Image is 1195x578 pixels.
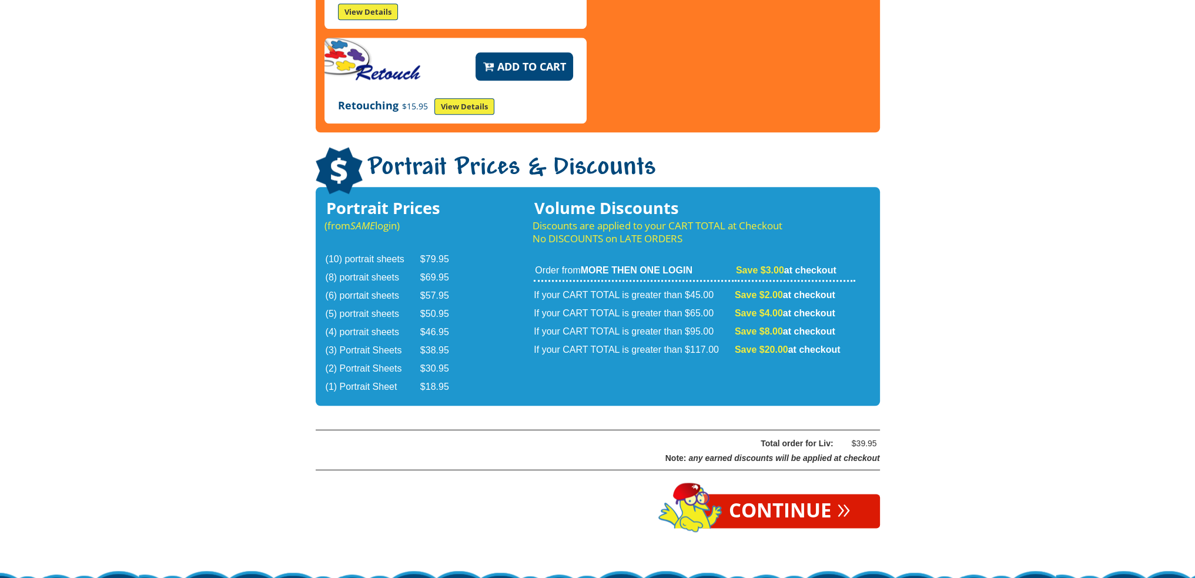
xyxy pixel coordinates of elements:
p: (from login) [324,219,465,232]
h3: Portrait Prices [324,202,465,215]
td: (6) porrtait sheets [326,288,419,305]
span: Save $20.00 [735,345,788,355]
td: If your CART TOTAL is greater than $65.00 [534,305,734,322]
span: Note: [665,453,687,463]
td: If your CART TOTAL is greater than $117.00 [534,342,734,359]
div: Total order for Liv: [346,436,834,451]
td: Order from [534,264,734,282]
td: $46.95 [420,324,464,341]
td: (3) Portrait Sheets [326,342,419,359]
td: If your CART TOTAL is greater than $95.00 [534,323,734,340]
button: Add to Cart [476,52,573,81]
strong: MORE THEN ONE LOGIN [581,265,692,275]
td: $57.95 [420,288,464,305]
p: Retouching [338,98,573,115]
td: (4) portrait sheets [326,324,419,341]
td: $50.95 [420,306,464,323]
td: $30.95 [420,360,464,377]
span: Save $3.00 [736,265,784,275]
td: (5) portrait sheets [326,306,419,323]
span: Save $2.00 [735,290,783,300]
td: $18.95 [420,379,464,396]
a: View Details [434,98,494,115]
p: Discounts are applied to your CART TOTAL at Checkout No DISCOUNTS on LATE ORDERS [533,219,856,245]
span: » [837,501,851,514]
strong: at checkout [735,308,835,318]
h3: Volume Discounts [533,202,856,215]
h1: Portrait Prices & Discounts [316,147,880,196]
a: Continue» [699,494,880,528]
span: any earned discounts will be applied at checkout [688,453,879,463]
strong: at checkout [735,345,841,355]
td: (10) portrait sheets [326,251,419,268]
td: $79.95 [420,251,464,268]
strong: at checkout [736,265,836,275]
span: Save $8.00 [735,326,783,336]
td: (8) portrait sheets [326,269,419,286]
td: $38.95 [420,342,464,359]
td: $69.95 [420,269,464,286]
div: $39.95 [842,436,877,451]
td: (2) Portrait Sheets [326,360,419,377]
td: If your CART TOTAL is greater than $45.00 [534,283,734,304]
strong: at checkout [735,290,835,300]
strong: at checkout [735,326,835,336]
span: Save $4.00 [735,308,783,318]
em: SAME [350,219,375,232]
span: $15.95 [399,101,431,112]
td: (1) Portrait Sheet [326,379,419,396]
a: View Details [338,4,398,20]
